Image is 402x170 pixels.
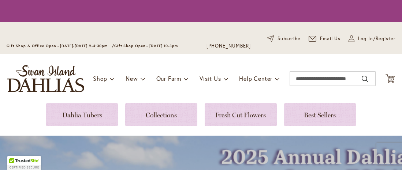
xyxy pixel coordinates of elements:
a: Log In/Register [349,35,395,42]
span: Shop [93,75,107,82]
span: Gift Shop & Office Open - [DATE]-[DATE] 9-4:30pm / [7,44,114,48]
span: New [126,75,138,82]
span: Subscribe [278,35,301,42]
button: Search [362,73,368,85]
span: Visit Us [200,75,221,82]
a: Email Us [309,35,341,42]
div: TrustedSite Certified [7,156,41,170]
span: Help Center [239,75,272,82]
span: Gift Shop Open - [DATE] 10-3pm [114,44,178,48]
a: store logo [7,65,84,92]
a: [PHONE_NUMBER] [206,42,251,50]
span: Log In/Register [358,35,395,42]
span: Email Us [320,35,341,42]
span: Our Farm [156,75,181,82]
a: Subscribe [267,35,301,42]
